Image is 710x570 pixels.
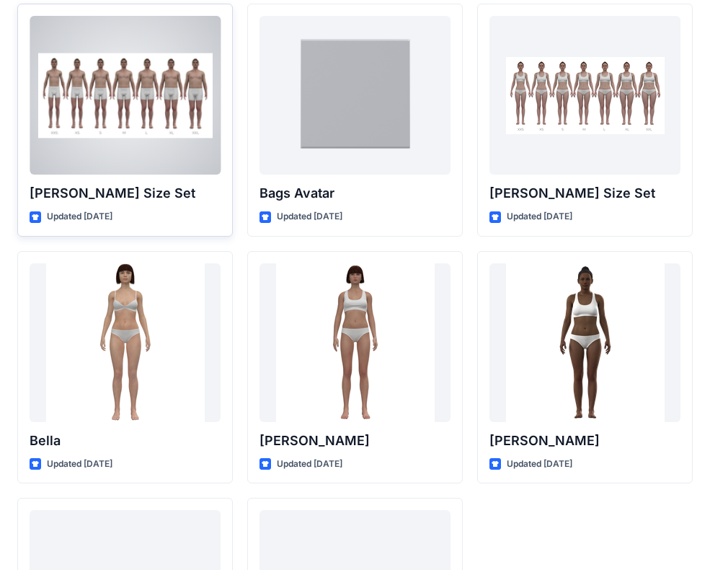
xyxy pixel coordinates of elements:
p: Updated [DATE] [277,457,342,472]
a: Olivia Size Set [489,16,680,175]
p: [PERSON_NAME] [489,431,680,451]
p: Updated [DATE] [277,209,342,224]
p: [PERSON_NAME] Size Set [30,183,221,203]
p: [PERSON_NAME] Size Set [489,183,680,203]
a: Bella [30,263,221,422]
a: Emma [259,263,451,422]
p: Bags Avatar [259,183,451,203]
a: Bags Avatar [259,16,451,175]
p: Updated [DATE] [47,457,112,472]
p: Updated [DATE] [507,209,572,224]
p: [PERSON_NAME] [259,431,451,451]
a: Oliver Size Set [30,16,221,175]
p: Updated [DATE] [507,457,572,472]
p: Bella [30,431,221,451]
a: Gabrielle [489,263,680,422]
p: Updated [DATE] [47,209,112,224]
